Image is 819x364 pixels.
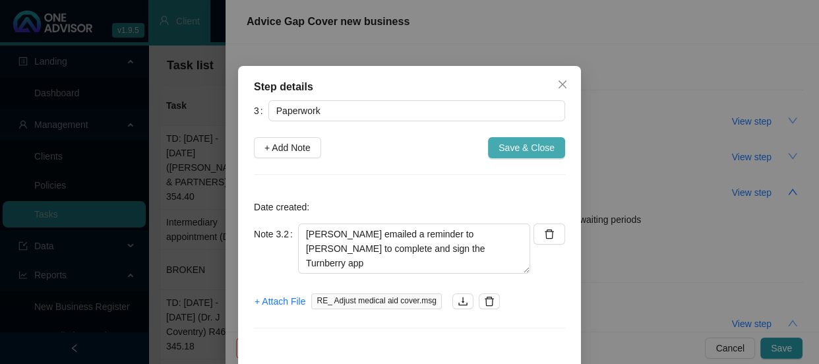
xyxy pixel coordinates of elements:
[484,296,495,307] span: delete
[488,137,565,158] button: Save & Close
[552,74,573,95] button: Close
[254,200,565,214] p: Date created:
[544,229,555,239] span: delete
[311,293,441,309] span: RE_ Adjust medical aid cover.msg
[254,137,321,158] button: + Add Note
[254,79,565,95] div: Step details
[458,296,468,307] span: download
[254,100,268,121] label: 3
[557,79,568,90] span: close
[255,294,305,309] span: + Attach File
[254,291,306,312] button: + Attach File
[264,140,311,155] span: + Add Note
[254,224,298,245] label: Note 3.2
[298,224,530,274] textarea: [PERSON_NAME] emailed a reminder to [PERSON_NAME] to complete and sign the Turnberry app
[499,140,555,155] span: Save & Close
